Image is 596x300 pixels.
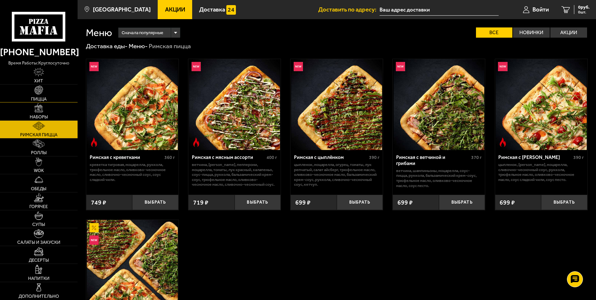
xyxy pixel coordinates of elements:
[90,154,163,161] div: Римская с креветками
[20,133,57,137] span: Римская пицца
[573,155,584,160] span: 390 г
[189,59,280,150] img: Римская с мясным ассорти
[199,7,225,13] span: Доставка
[192,162,277,187] p: ветчина, [PERSON_NAME], пепперони, моцарелла, томаты, лук красный, халапеньо, соус-пицца, руккола...
[192,138,201,147] img: Острое блюдо
[89,223,99,232] img: Акционный
[30,115,48,119] span: Наборы
[89,138,99,147] img: Острое блюдо
[34,169,44,173] span: WOK
[31,187,46,191] span: Обеды
[89,62,99,71] img: Новинка
[369,155,380,160] span: 390 г
[498,62,507,71] img: Новинка
[165,7,185,13] span: Акции
[578,5,590,10] span: 0 руб.
[32,222,45,227] span: Супы
[439,195,485,210] button: Выбрать
[578,10,590,14] span: 0 шт.
[129,42,148,50] a: Меню-
[90,162,175,182] p: креветка тигровая, моцарелла, руккола, трюфельное масло, оливково-чесночное масло, сливочно-чесно...
[396,168,482,188] p: ветчина, шампиньоны, моцарелла, соус-пицца, руккола, бальзамический крем-соус, трюфельное масло, ...
[380,4,499,16] input: Ваш адрес доставки
[86,59,178,150] a: НовинкаОстрое блюдоРимская с креветками
[19,294,59,299] span: Дополнительно
[188,59,281,150] a: НовинкаОстрое блюдоРимская с мясным ассорти
[295,199,311,206] span: 699 ₽
[532,7,549,13] span: Войти
[29,258,49,263] span: Десерты
[498,162,584,182] p: цыпленок, [PERSON_NAME], моцарелла, сливочно-чесночный соус, руккола, трюфельное масло, оливково-...
[294,154,367,161] div: Римская с цыплёнком
[132,195,178,210] button: Выбрать
[550,27,587,38] label: Акции
[500,199,515,206] span: 699 ₽
[513,27,550,38] label: Новинки
[471,155,482,160] span: 370 г
[498,154,572,161] div: Римская с [PERSON_NAME]
[397,199,413,206] span: 699 ₽
[267,155,277,160] span: 400 г
[318,7,380,13] span: Доставить по адресу:
[86,28,112,38] h1: Меню
[393,59,485,150] a: НовинкаРимская с ветчиной и грибами
[164,155,175,160] span: 360 г
[89,236,99,245] img: Новинка
[192,62,201,71] img: Новинка
[495,59,587,150] a: НовинкаОстрое блюдоРимская с томатами черри
[149,42,191,50] div: Римская пицца
[476,27,513,38] label: Все
[294,162,380,187] p: цыпленок, моцарелла, огурец, томаты, лук репчатый, салат айсберг, трюфельное масло, оливково-чесн...
[17,240,60,245] span: Салаты и закуски
[290,59,383,150] a: НовинкаРимская с цыплёнком
[86,42,128,50] a: Доставка еды-
[28,276,49,281] span: Напитки
[337,195,383,210] button: Выбрать
[122,27,163,39] span: Сначала популярные
[192,154,265,161] div: Римская с мясным ассорти
[541,195,587,210] button: Выбрать
[31,151,47,155] span: Роллы
[226,5,236,14] img: 15daf4d41897b9f0e9f617042186c801.svg
[31,97,47,101] span: Пицца
[291,59,382,150] img: Римская с цыплёнком
[235,195,281,210] button: Выбрать
[193,199,208,206] span: 719 ₽
[34,79,43,83] span: Хит
[394,59,485,150] img: Римская с ветчиной и грибами
[91,199,106,206] span: 749 ₽
[498,138,507,147] img: Острое блюдо
[396,154,470,166] div: Римская с ветчиной и грибами
[396,62,405,71] img: Новинка
[496,59,587,150] img: Римская с томатами черри
[294,62,303,71] img: Новинка
[93,7,151,13] span: [GEOGRAPHIC_DATA]
[29,205,48,209] span: Горячее
[87,59,178,150] img: Римская с креветками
